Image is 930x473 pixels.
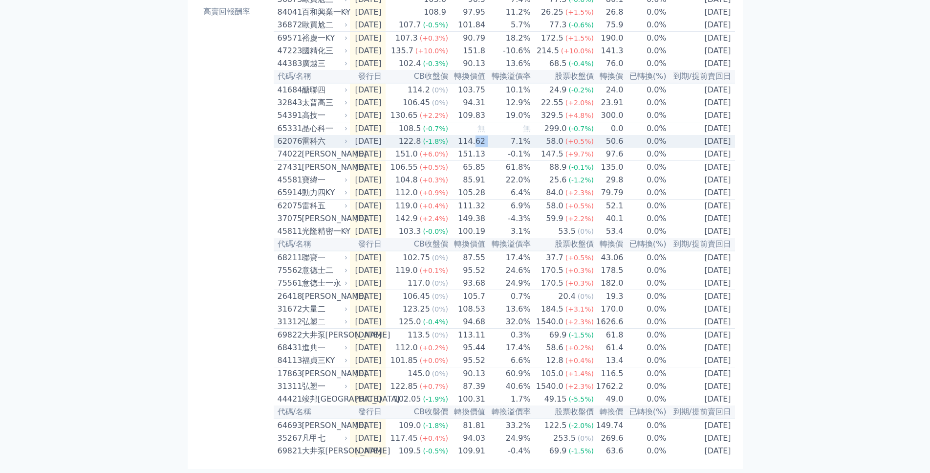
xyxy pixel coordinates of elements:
[302,135,346,147] div: 雷科六
[594,32,624,45] td: 190.0
[486,290,531,303] td: 0.7%
[350,264,386,277] td: [DATE]
[667,6,735,19] td: [DATE]
[449,251,486,264] td: 87.55
[302,252,346,264] div: 聯寶一
[486,329,531,342] td: 0.3%
[406,277,432,289] div: 117.0
[350,277,386,290] td: [DATE]
[420,189,448,197] span: (+0.9%)
[594,70,624,83] th: 轉換價
[278,97,300,109] div: 32843
[278,265,300,276] div: 75562
[594,238,624,251] th: 轉換價
[302,84,346,96] div: 醣聯四
[667,277,735,290] td: [DATE]
[624,174,667,186] td: 0.0%
[486,186,531,200] td: 6.4%
[302,32,346,44] div: 裕慶一KY
[350,83,386,96] td: [DATE]
[432,279,448,287] span: (0%)
[278,123,300,135] div: 65331
[278,148,300,160] div: 74022
[449,19,486,32] td: 101.84
[624,238,667,251] th: 已轉換(%)
[278,200,300,212] div: 62075
[624,186,667,200] td: 0.0%
[420,112,448,119] span: (+2.2%)
[302,187,346,199] div: 動力四KY
[397,316,423,328] div: 125.0
[350,200,386,213] td: [DATE]
[477,124,485,133] span: 無
[594,83,624,96] td: 24.0
[486,264,531,277] td: 24.6%
[420,150,448,158] span: (+6.0%)
[415,47,448,55] span: (+10.0%)
[274,238,350,251] th: 代碼/名稱
[486,277,531,290] td: 24.9%
[350,238,386,251] th: 發行日
[350,315,386,329] td: [DATE]
[449,148,486,161] td: 151.13
[594,161,624,174] td: 135.0
[539,32,565,44] div: 172.5
[350,45,386,57] td: [DATE]
[278,32,300,44] div: 69571
[486,148,531,161] td: -0.1%
[547,58,569,69] div: 68.5
[302,148,346,160] div: [PERSON_NAME]
[449,135,486,148] td: 114.62
[667,251,735,264] td: [DATE]
[389,161,420,173] div: 106.55
[393,148,420,160] div: 151.0
[531,238,594,251] th: 股票收盤價
[568,86,594,94] span: (-0.2%)
[565,34,594,42] span: (+1.5%)
[624,161,667,174] td: 0.0%
[539,265,565,276] div: 170.5
[667,32,735,45] td: [DATE]
[568,60,594,68] span: (-0.4%)
[667,70,735,83] th: 到期/提前賣回日
[423,125,448,133] span: (-0.7%)
[302,213,346,225] div: [PERSON_NAME]
[624,135,667,148] td: 0.0%
[350,109,386,122] td: [DATE]
[302,19,346,31] div: 歐買尬二
[199,4,270,20] a: 高賣回報酬率
[565,112,594,119] span: (+4.8%)
[667,45,735,57] td: [DATE]
[350,6,386,19] td: [DATE]
[568,176,594,184] span: (-1.2%)
[667,109,735,122] td: [DATE]
[624,109,667,122] td: 0.0%
[449,277,486,290] td: 93.68
[393,213,420,225] div: 142.9
[350,57,386,70] td: [DATE]
[667,83,735,96] td: [DATE]
[486,83,531,96] td: 10.1%
[302,291,346,302] div: [PERSON_NAME]
[278,84,300,96] div: 41684
[667,148,735,161] td: [DATE]
[389,45,415,57] div: 135.7
[544,252,565,264] div: 37.7
[423,137,448,145] span: (-1.8%)
[422,6,448,18] div: 108.9
[486,6,531,19] td: 11.2%
[302,45,346,57] div: 國精化三
[449,303,486,315] td: 108.53
[278,58,300,69] div: 44383
[302,174,346,186] div: 寶緯一
[534,316,565,328] div: 1540.0
[667,174,735,186] td: [DATE]
[350,303,386,315] td: [DATE]
[486,251,531,264] td: 17.4%
[667,19,735,32] td: [DATE]
[449,238,486,251] th: 轉換價值
[594,174,624,186] td: 29.8
[486,96,531,109] td: 12.9%
[565,189,594,197] span: (+2.3%)
[667,122,735,135] td: [DATE]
